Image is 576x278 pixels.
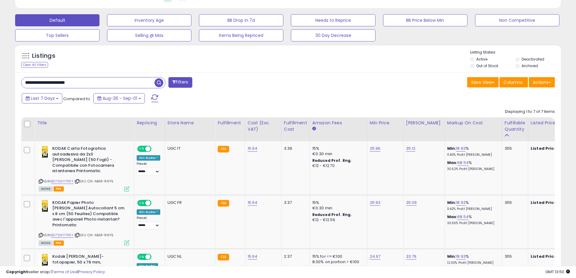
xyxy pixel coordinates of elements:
[39,240,53,246] span: All listings currently available for purchase on Amazon
[312,120,365,126] div: Amazon Fees
[476,63,498,68] label: Out of Stock
[447,153,497,157] p: 11.40% Profit [PERSON_NAME]
[505,146,523,151] div: 355
[284,146,305,151] div: 3.39
[74,233,113,237] span: | SKU: CN-ABAR-RNY5
[52,146,126,175] b: KODAK Carta Fotografica autoadesiva da 2x3 [PERSON_NAME] (50 Fogli) - Compatibile con Fotocamera ...
[103,95,137,101] span: Aug-26 - Sep-01
[248,120,279,132] div: Cost (Exc. VAT)
[447,167,497,171] p: 30.52% Profit [PERSON_NAME]
[545,269,570,275] span: 2025-09-10 13:50 GMT
[218,254,229,260] small: FBA
[447,120,500,126] div: Markup on Cost
[52,200,126,230] b: KODAK Papier Photo [PERSON_NAME] Autocollant 5 cm x 8 cm (50 Feuilles) Compatible avec l'appareil...
[383,14,467,26] button: BB Price Below Min
[312,158,352,163] b: Reduced Prof. Rng.
[312,146,363,151] div: 15%
[248,146,258,152] a: 15.64
[51,233,73,238] a: B075WY7RRY
[447,160,458,165] b: Max:
[456,200,466,206] a: 18.93
[447,254,497,265] div: %
[199,29,283,41] button: Items Being Repriced
[168,77,192,88] button: Filters
[447,146,456,151] b: Min:
[312,254,363,259] div: 15% for <= €100
[39,186,53,191] span: All listings currently available for purchase on Amazon
[312,200,363,205] div: 15%
[505,109,555,115] div: Displaying 1 to 7 of 7 items
[39,146,129,191] div: ASIN:
[37,120,132,126] div: Title
[138,254,145,260] span: ON
[51,179,73,184] a: B075WY7RRY
[137,162,160,175] div: Preset:
[248,253,258,260] a: 15.64
[93,93,145,103] button: Aug-26 - Sep-01
[291,14,375,26] button: Needs to Reprice
[138,146,145,152] span: ON
[475,14,559,26] button: Non Competitive
[457,160,469,166] a: 68.54
[284,254,305,259] div: 2.37
[74,179,113,184] span: | SKU: CN-ABAR-RNY5
[107,29,191,41] button: Selling @ Max
[151,146,160,152] span: OFF
[137,120,162,126] div: Repricing
[447,200,497,211] div: %
[39,200,129,245] div: ASIN:
[447,253,456,259] b: Min:
[218,200,229,207] small: FBA
[467,77,499,87] button: Save View
[312,259,363,265] div: 8.00% on portion > €100
[531,146,558,151] b: Listed Price:
[107,14,191,26] button: Inventory Age
[168,120,213,126] div: Store Name
[312,151,363,157] div: €0.30 min
[78,269,105,275] a: Privacy Policy
[168,200,211,205] div: UGC FR
[406,253,417,260] a: 33.79
[312,126,316,132] small: Amazon Fees.
[137,155,160,161] div: Win BuyBox *
[138,200,145,205] span: ON
[6,269,105,275] div: seller snap | |
[312,163,363,168] div: €12 - €12.70
[32,52,55,60] h5: Listings
[284,200,305,205] div: 3.37
[39,254,51,266] img: 41Fu9+sX8tL._SL40_.jpg
[457,214,469,220] a: 68.54
[370,253,381,260] a: 24.67
[39,146,51,158] img: 41Fu9+sX8tL._SL40_.jpg
[218,120,242,126] div: Fulfillment
[406,120,442,126] div: [PERSON_NAME]
[284,120,307,132] div: Fulfillment Cost
[6,269,28,275] strong: Copyright
[137,216,160,230] div: Preset:
[522,57,544,62] label: Deactivated
[52,254,126,272] b: Kodak [PERSON_NAME]-fotopapier, 50 x 76 mm, instantfolie, 50 stuks
[447,160,497,171] div: %
[447,221,497,225] p: 30.55% Profit [PERSON_NAME]
[470,50,561,55] p: Listing States:
[447,207,497,211] p: 11.42% Profit [PERSON_NAME]
[456,146,466,152] a: 18.93
[505,200,523,205] div: 355
[505,254,523,259] div: 355
[476,57,487,62] label: Active
[447,214,497,225] div: %
[406,146,416,152] a: 35.12
[505,120,526,132] div: Fulfillable Quantity
[522,63,538,68] label: Archived
[15,14,99,26] button: Default
[248,200,258,206] a: 15.64
[312,217,363,223] div: €12 - €12.59
[406,200,417,206] a: 35.09
[370,146,381,152] a: 25.96
[151,200,160,205] span: OFF
[31,95,55,101] span: Last 7 Days
[291,29,375,41] button: 30 Day Decrease
[312,205,363,211] div: €0.30 min
[15,29,99,41] button: Top Sellers
[218,146,229,152] small: FBA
